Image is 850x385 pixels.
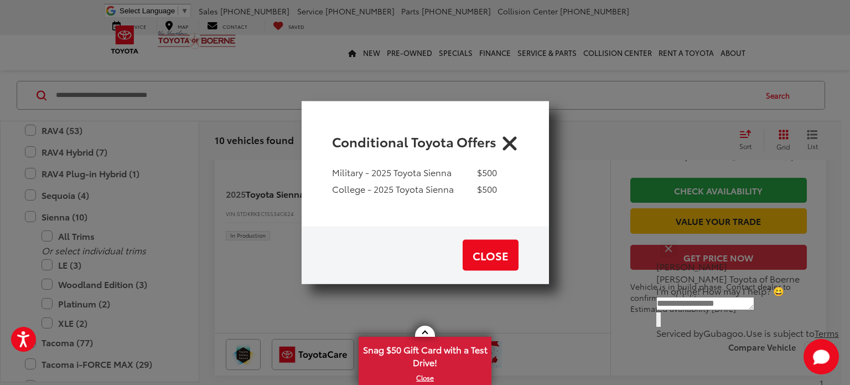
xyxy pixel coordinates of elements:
[477,183,497,196] div: $500
[332,166,497,183] li: Military - 2025 Toyota Sienna
[332,183,497,200] li: College - 2025 Toyota Sienna
[501,132,519,150] button: Close
[360,338,490,372] span: Snag $50 Gift Card with a Test Drive!
[332,131,496,150] h4: Conditional Toyota Offers
[463,240,519,271] button: Close
[477,166,497,178] div: $500
[804,339,839,374] button: Toggle Chat Window
[804,339,839,374] svg: Start Chat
